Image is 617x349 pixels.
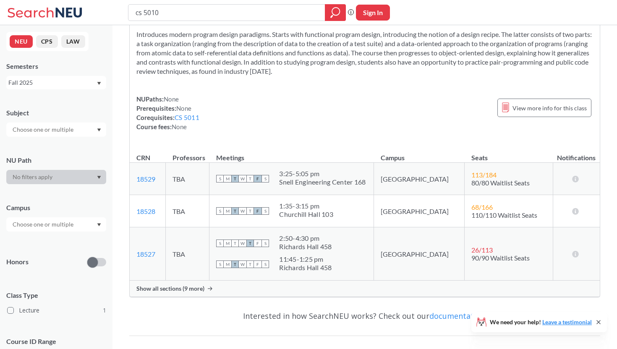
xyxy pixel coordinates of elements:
[166,145,209,163] th: Professors
[325,4,346,21] div: magnifying glass
[239,207,246,215] span: W
[254,175,261,182] span: F
[261,175,269,182] span: S
[224,260,231,268] span: M
[356,5,390,21] button: Sign In
[553,145,600,163] th: Notifications
[231,207,239,215] span: T
[254,240,261,247] span: F
[471,171,497,179] span: 113 / 184
[279,234,332,242] div: 2:50 - 4:30 pm
[254,260,261,268] span: F
[246,240,254,247] span: T
[471,179,530,187] span: 80/80 Waitlist Seats
[216,240,224,247] span: S
[239,240,246,247] span: W
[6,257,29,267] p: Honors
[246,175,254,182] span: T
[172,123,187,130] span: None
[164,95,179,103] span: None
[97,82,101,85] svg: Dropdown arrow
[261,240,269,247] span: S
[224,207,231,215] span: M
[6,122,106,137] div: Dropdown arrow
[6,217,106,232] div: Dropdown arrow
[231,175,239,182] span: T
[471,211,537,219] span: 110/110 Waitlist Seats
[136,175,155,183] a: 18529
[97,176,101,179] svg: Dropdown arrow
[279,210,333,219] div: Churchill Hall 103
[135,5,319,20] input: Class, professor, course number, "phrase"
[374,195,465,227] td: [GEOGRAPHIC_DATA]
[330,7,340,18] svg: magnifying glass
[224,175,231,182] span: M
[36,35,58,48] button: CPS
[8,219,79,229] input: Choose one or multiple
[6,62,106,71] div: Semesters
[471,246,493,254] span: 26 / 113
[246,260,254,268] span: T
[231,260,239,268] span: T
[103,306,106,315] span: 1
[175,114,199,121] a: CS 5011
[254,207,261,215] span: F
[136,30,593,76] section: Introduces modern program design paradigms. Starts with functional program design, introducing th...
[261,207,269,215] span: S
[261,260,269,268] span: S
[374,227,465,281] td: [GEOGRAPHIC_DATA]
[231,240,239,247] span: T
[97,128,101,132] svg: Dropdown arrow
[279,202,333,210] div: 1:35 - 3:15 pm
[6,203,106,212] div: Campus
[279,178,366,186] div: Snell Engineering Center 168
[136,94,199,131] div: NUPaths: Prerequisites: Corequisites: Course fees:
[6,156,106,165] div: NU Path
[216,260,224,268] span: S
[6,291,106,300] span: Class Type
[465,145,553,163] th: Seats
[374,145,465,163] th: Campus
[6,76,106,89] div: Fall 2025Dropdown arrow
[176,104,191,112] span: None
[136,250,155,258] a: 18527
[239,260,246,268] span: W
[136,207,155,215] a: 18528
[471,203,493,211] span: 68 / 166
[6,170,106,184] div: Dropdown arrow
[10,35,33,48] button: NEU
[224,240,231,247] span: M
[209,145,374,163] th: Meetings
[130,281,600,297] div: Show all sections (9 more)
[279,242,332,251] div: Richards Hall 458
[239,175,246,182] span: W
[136,153,150,162] div: CRN
[166,163,209,195] td: TBA
[8,125,79,135] input: Choose one or multiple
[279,169,366,178] div: 3:25 - 5:05 pm
[129,304,600,328] div: Interested in how SearchNEU works? Check out our
[166,227,209,281] td: TBA
[136,285,204,292] span: Show all sections (9 more)
[166,195,209,227] td: TBA
[216,175,224,182] span: S
[512,103,587,113] span: View more info for this class
[8,78,96,87] div: Fall 2025
[279,263,332,272] div: Richards Hall 458
[6,337,106,346] p: Course ID Range
[97,223,101,227] svg: Dropdown arrow
[6,108,106,117] div: Subject
[374,163,465,195] td: [GEOGRAPHIC_DATA]
[61,35,85,48] button: LAW
[490,319,592,325] span: We need your help!
[542,318,592,326] a: Leave a testimonial
[471,254,530,262] span: 90/90 Waitlist Seats
[216,207,224,215] span: S
[7,305,106,316] label: Lecture
[429,311,487,321] a: documentation!
[279,255,332,263] div: 11:45 - 1:25 pm
[246,207,254,215] span: T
